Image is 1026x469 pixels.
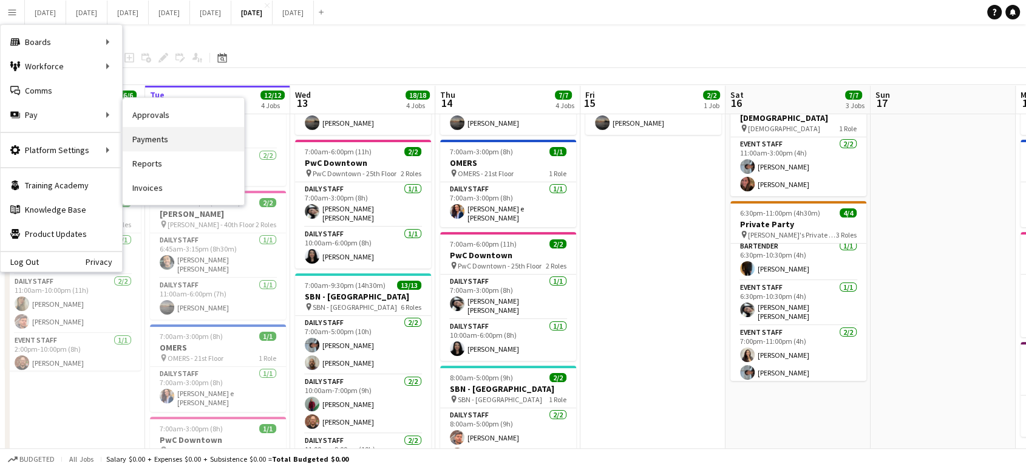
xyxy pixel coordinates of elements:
[730,112,866,123] h3: [DEMOGRAPHIC_DATA]
[730,137,866,196] app-card-role: Event Staff2/211:00am-3:00pm (4h)[PERSON_NAME][PERSON_NAME]
[450,239,517,248] span: 7:00am-6:00pm (11h)
[123,103,244,127] a: Approvals
[149,1,190,24] button: [DATE]
[25,1,66,24] button: [DATE]
[305,147,372,156] span: 7:00am-6:00pm (11h)
[261,101,284,110] div: 4 Jobs
[730,326,866,385] app-card-role: Event Staff2/27:00pm-11:00pm (4h)[PERSON_NAME][PERSON_NAME]
[840,208,857,217] span: 4/4
[549,395,566,404] span: 1 Role
[875,89,890,100] span: Sun
[123,176,244,200] a: Invoices
[86,257,122,267] a: Privacy
[845,91,862,100] span: 7/7
[259,446,276,455] span: 1 Role
[150,89,165,100] span: Tue
[1,197,122,222] a: Knowledge Base
[406,101,429,110] div: 4 Jobs
[293,96,311,110] span: 13
[555,101,574,110] div: 4 Jobs
[703,91,720,100] span: 2/2
[272,454,348,464] span: Total Budgeted $0.00
[730,201,866,381] app-job-card: 6:30pm-11:00pm (4h30m)4/4Private Party [PERSON_NAME]'s Private Party3 RolesBartender1/16:30pm-10:...
[123,151,244,176] a: Reports
[401,169,421,178] span: 2 Roles
[730,281,866,326] app-card-role: Event Staff1/16:30pm-10:30pm (4h)[PERSON_NAME] [PERSON_NAME]
[150,324,286,412] app-job-card: 7:00am-3:00pm (8h)1/1OMERS OMERS - 21st Floor1 RoleDaily Staff1/17:00am-3:00pm (8h)[PERSON_NAME] ...
[549,169,566,178] span: 1 Role
[730,95,866,196] div: 11:00am-3:00pm (4h)2/2[DEMOGRAPHIC_DATA] [DEMOGRAPHIC_DATA]1 RoleEvent Staff2/211:00am-3:00pm (4h...
[450,373,513,382] span: 8:00am-5:00pm (9h)
[1,257,39,267] a: Log Out
[846,101,865,110] div: 3 Jobs
[1,54,122,78] div: Workforce
[19,455,55,464] span: Budgeted
[440,250,576,261] h3: PwC Downtown
[397,281,421,290] span: 13/13
[1,103,122,127] div: Pay
[295,157,431,168] h3: PwC Downtown
[440,182,576,227] app-card-role: Daily Staff1/17:00am-3:00pm (8h)[PERSON_NAME] e [PERSON_NAME]
[440,157,576,168] h3: OMERS
[150,342,286,353] h3: OMERS
[583,96,595,110] span: 15
[107,1,149,24] button: [DATE]
[123,127,244,151] a: Payments
[730,219,866,230] h3: Private Party
[231,1,273,24] button: [DATE]
[440,275,576,320] app-card-role: Daily Staff1/17:00am-3:00pm (8h)[PERSON_NAME] [PERSON_NAME]
[546,261,566,270] span: 2 Roles
[190,1,231,24] button: [DATE]
[401,303,421,312] span: 6 Roles
[438,96,455,110] span: 14
[150,233,286,278] app-card-role: Daily Staff1/16:45am-3:15pm (8h30m)[PERSON_NAME] [PERSON_NAME]
[555,91,572,100] span: 7/7
[549,239,566,248] span: 2/2
[313,303,397,312] span: SBN - [GEOGRAPHIC_DATA]
[295,316,431,375] app-card-role: Daily Staff2/27:00am-5:00pm (10h)[PERSON_NAME][PERSON_NAME]
[150,208,286,219] h3: [PERSON_NAME]
[729,96,744,110] span: 16
[704,101,719,110] div: 1 Job
[150,191,286,320] app-job-card: 6:45am-6:00pm (11h15m)2/2[PERSON_NAME] [PERSON_NAME] - 40th Floor2 RolesDaily Staff1/16:45am-3:15...
[5,191,141,371] div: 10:00am-10:00pm (12h)4/4SBN - [GEOGRAPHIC_DATA] SBN - [GEOGRAPHIC_DATA]3 RolesDaily Staff1/110:00...
[295,227,431,269] app-card-role: Daily Staff1/110:00am-6:00pm (8h)[PERSON_NAME]
[549,147,566,156] span: 1/1
[458,261,542,270] span: PwC Downtown - 25th Floor
[874,96,890,110] span: 17
[168,220,254,229] span: [PERSON_NAME] - 40th Floor
[295,140,431,269] app-job-card: 7:00am-6:00pm (11h)2/2PwC Downtown PwC Downtown - 25th Floor2 RolesDaily Staff1/17:00am-3:00pm (8...
[150,367,286,412] app-card-role: Daily Staff1/17:00am-3:00pm (8h)[PERSON_NAME] e [PERSON_NAME]
[440,89,455,100] span: Thu
[1,78,122,103] a: Comms
[259,198,276,207] span: 2/2
[106,454,348,464] div: Salary $0.00 + Expenses $0.00 + Subsistence $0.00 =
[313,169,396,178] span: PwC Downtown - 25th Floor
[66,1,107,24] button: [DATE]
[406,91,430,100] span: 18/18
[440,140,576,227] app-job-card: 7:00am-3:00pm (8h)1/1OMERS OMERS - 21st Floor1 RoleDaily Staff1/17:00am-3:00pm (8h)[PERSON_NAME] ...
[440,366,576,467] app-job-card: 8:00am-5:00pm (9h)2/2SBN - [GEOGRAPHIC_DATA] SBN - [GEOGRAPHIC_DATA]1 RoleDaily Staff2/28:00am-5:...
[259,424,276,433] span: 1/1
[1,30,122,54] div: Boards
[458,395,542,404] span: SBN - [GEOGRAPHIC_DATA]
[273,1,314,24] button: [DATE]
[404,147,421,156] span: 2/2
[150,278,286,320] app-card-role: Daily Staff1/111:00am-6:00pm (7h)[PERSON_NAME]
[150,434,286,445] h3: PwC Downtown
[259,354,276,363] span: 1 Role
[458,169,514,178] span: OMERS - 21st Floor
[440,232,576,361] app-job-card: 7:00am-6:00pm (11h)2/2PwC Downtown PwC Downtown - 25th Floor2 RolesDaily Staff1/17:00am-3:00pm (8...
[295,291,431,302] h3: SBN - [GEOGRAPHIC_DATA]
[120,91,137,100] span: 6/6
[6,453,56,466] button: Budgeted
[549,373,566,382] span: 2/2
[259,332,276,341] span: 1/1
[295,182,431,227] app-card-role: Daily Staff1/17:00am-3:00pm (8h)[PERSON_NAME] [PERSON_NAME]
[256,220,276,229] span: 2 Roles
[295,273,431,453] app-job-card: 7:00am-9:30pm (14h30m)13/13SBN - [GEOGRAPHIC_DATA] SBN - [GEOGRAPHIC_DATA]6 RolesDaily Staff2/27:...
